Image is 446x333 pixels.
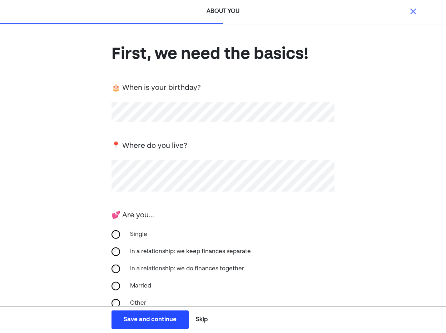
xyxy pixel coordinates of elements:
[159,7,287,16] div: ABOUT YOU
[111,141,187,151] div: 📍 Where do you live?
[124,315,177,324] div: Save and continue
[111,45,309,64] div: First, we need the basics!
[126,277,197,295] div: Married
[111,310,189,329] button: Save and continue
[126,295,197,312] div: Other
[126,226,197,243] div: Single
[111,210,154,221] div: 💕 Are you...
[111,83,201,93] div: 🎂 When is your birthday?
[193,311,210,329] button: Skip
[126,260,248,277] div: In a relationship: we do finances together
[126,243,255,260] div: In a relationship: we keep finances separate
